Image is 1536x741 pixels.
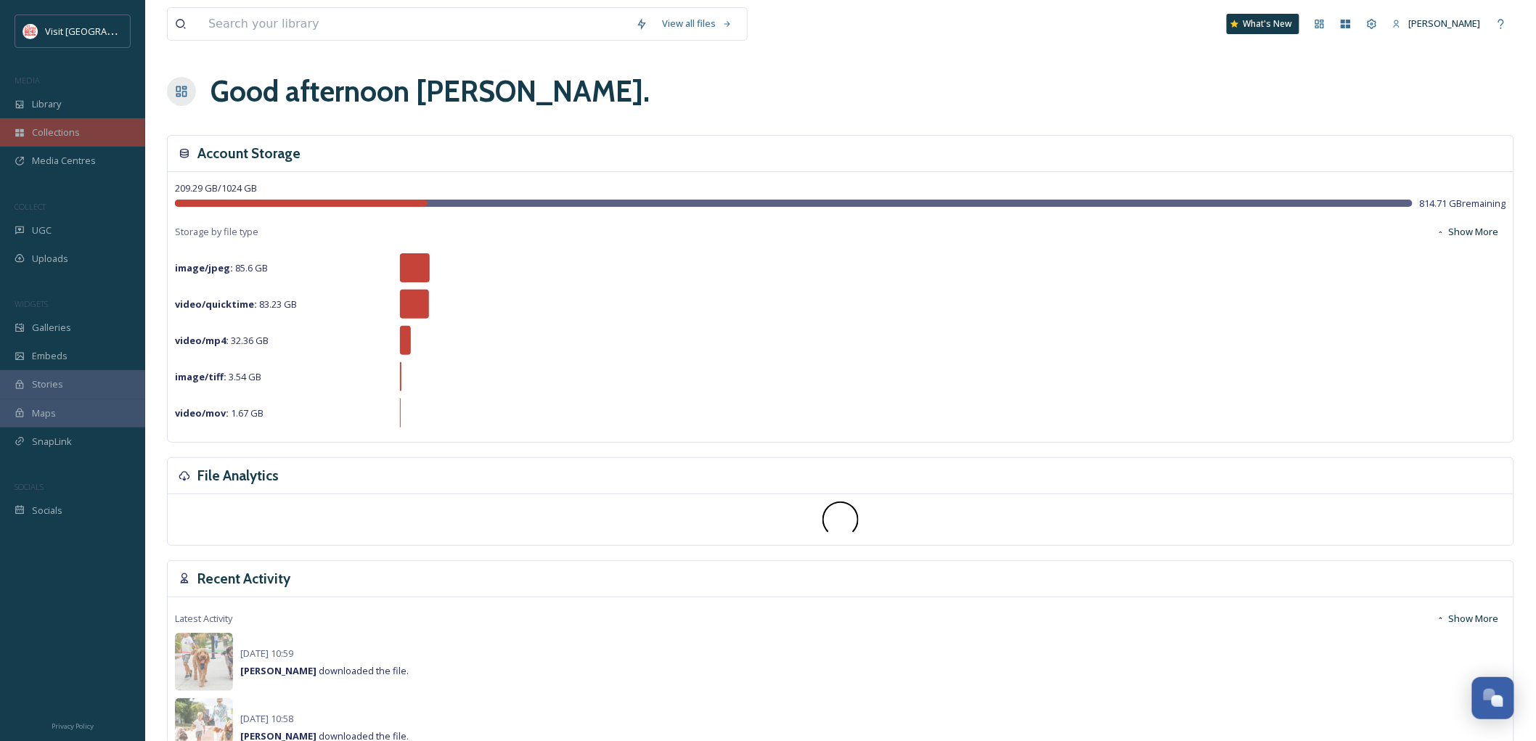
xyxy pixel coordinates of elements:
span: 85.6 GB [175,261,268,274]
span: [PERSON_NAME] [1409,17,1481,30]
a: [PERSON_NAME] [1385,9,1488,38]
h3: Recent Activity [197,568,290,589]
strong: video/mp4 : [175,334,229,347]
span: MEDIA [15,75,40,86]
span: COLLECT [15,201,46,212]
strong: video/quicktime : [175,298,257,311]
strong: video/mov : [175,406,229,419]
span: downloaded the file. [240,664,409,677]
span: 32.36 GB [175,334,269,347]
span: Privacy Policy [52,721,94,731]
a: What's New [1227,14,1299,34]
span: Storage by file type [175,225,258,239]
h3: Account Storage [197,143,301,164]
span: Latest Activity [175,612,232,626]
button: Show More [1429,605,1506,633]
span: [DATE] 10:58 [240,712,293,725]
span: UGC [32,224,52,237]
span: Socials [32,504,62,517]
span: 3.54 GB [175,370,261,383]
img: 7a9675f7-6789-4013-80b0-598fd5e7eca3.jpg [175,633,233,691]
strong: [PERSON_NAME] [240,664,316,677]
span: SOCIALS [15,481,44,492]
input: Search your library [201,8,629,40]
span: Stories [32,377,63,391]
span: Galleries [32,321,71,335]
strong: image/tiff : [175,370,226,383]
span: Media Centres [32,154,96,168]
span: Library [32,97,61,111]
strong: image/jpeg : [175,261,233,274]
span: Uploads [32,252,68,266]
a: Privacy Policy [52,716,94,734]
span: Visit [GEOGRAPHIC_DATA] [45,24,158,38]
button: Show More [1429,218,1506,246]
h3: File Analytics [197,465,279,486]
span: Maps [32,406,56,420]
button: Open Chat [1472,677,1514,719]
span: Collections [32,126,80,139]
span: SnapLink [32,435,72,449]
span: 83.23 GB [175,298,297,311]
span: 209.29 GB / 1024 GB [175,181,257,195]
span: [DATE] 10:59 [240,647,293,660]
span: WIDGETS [15,298,48,309]
span: 1.67 GB [175,406,264,419]
a: View all files [655,9,740,38]
span: 814.71 GB remaining [1420,197,1506,210]
img: vsbm-stackedMISH_CMYKlogo2017.jpg [23,24,38,38]
span: Embeds [32,349,68,363]
h1: Good afternoon [PERSON_NAME] . [211,70,650,113]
